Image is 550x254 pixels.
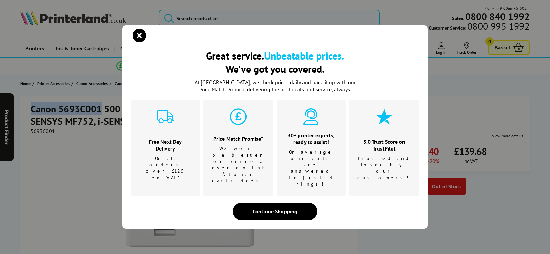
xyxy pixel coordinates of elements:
[190,79,360,93] p: At [GEOGRAPHIC_DATA], we check prices daily and back it up with our Price Match Promise deliverin...
[264,49,344,62] b: Unbeatable prices.
[357,138,411,152] h3: 5.0 Trust Score on TrustPilot
[212,145,265,184] p: We won't be beaten on price …even on ink & toner cartridges.
[230,108,247,125] img: price-promise-cyan.svg
[376,108,393,125] img: star-cyan.svg
[134,30,144,41] button: close modal
[302,108,319,125] img: expert-cyan.svg
[285,132,337,145] h3: 30+ printer experts, ready to assist!
[285,149,337,187] p: On average our calls are answered in just 3 rings!
[131,49,419,75] h2: Great service. We've got you covered.
[139,138,192,152] h3: Free Next Day Delivery
[233,203,317,220] div: Continue Shopping
[157,108,174,125] img: delivery-cyan.svg
[139,155,192,181] p: On all orders over £125 ex VAT*
[212,135,265,142] h3: Price Match Promise*
[357,155,411,181] p: Trusted and loved by our customers!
